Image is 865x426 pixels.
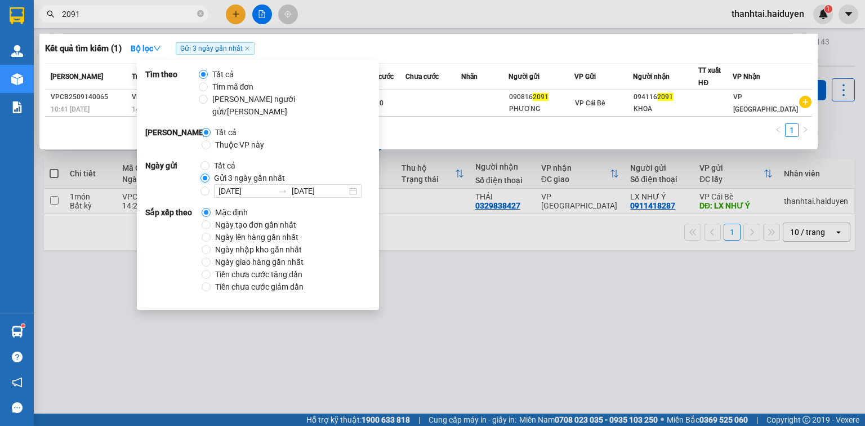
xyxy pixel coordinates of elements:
span: Tất cả [211,126,241,139]
span: notification [12,377,23,388]
span: Ngày lên hàng gần nhất [211,231,303,243]
span: Chưa cước [405,73,439,81]
span: Gửi 3 ngày gần nhất [209,172,289,184]
button: Bộ lọcdown [122,39,170,57]
sup: 1 [21,324,25,327]
span: swap-right [278,187,287,196]
span: [PERSON_NAME] [51,73,103,81]
strong: Tìm theo [145,68,199,118]
span: right [802,126,809,133]
span: close [244,46,250,51]
input: Ngày bắt đầu [219,185,274,197]
span: close-circle [197,10,204,17]
span: Ngày tạo đơn gần nhất [211,219,301,231]
span: to [278,187,287,196]
span: Tiền chưa cước tăng dần [211,268,307,281]
span: Mặc định [211,206,252,219]
span: plus-circle [799,96,812,108]
span: Người gửi [509,73,539,81]
span: 2091 [657,93,673,101]
span: Nhãn [461,73,478,81]
li: Next Page [799,123,812,137]
span: Tổng cước [362,73,394,81]
span: VP Nhận [733,73,760,81]
li: 1 [785,123,799,137]
div: 094116 [634,91,698,103]
span: question-circle [12,352,23,362]
img: warehouse-icon [11,326,23,338]
span: Tất cả [208,68,238,81]
span: left [775,126,782,133]
span: Thuộc VP này [211,139,269,151]
a: 1 [786,124,798,136]
button: right [799,123,812,137]
span: [PERSON_NAME] người gửi/[PERSON_NAME] [208,93,366,118]
span: close-circle [197,9,204,20]
img: solution-icon [11,101,23,113]
span: VP Nhận 63F-004.81 [132,93,197,101]
span: Gửi 3 ngày gần nhất [176,42,255,55]
span: Người nhận [633,73,670,81]
div: PHƯƠNG [509,103,574,115]
h3: Kết quả tìm kiếm ( 1 ) [45,43,122,55]
div: KHOA [634,103,698,115]
span: VP [GEOGRAPHIC_DATA] [733,93,798,113]
span: 14:49 [DATE] [132,105,171,113]
span: Tất cả [209,159,240,172]
span: Ngày giao hàng gần nhất [211,256,308,268]
strong: Bộ lọc [131,44,161,53]
img: logo-vxr [10,7,24,24]
span: search [47,10,55,18]
span: VP Gửi [574,73,596,81]
input: Tìm tên, số ĐT hoặc mã đơn [62,8,195,20]
strong: Ngày gửi [145,159,200,198]
div: 090816 [509,91,574,103]
span: VP Cái Bè [575,99,605,107]
span: Tìm mã đơn [208,81,258,93]
span: TT xuất HĐ [698,66,721,87]
span: Tiền chưa cước giảm dần [211,281,308,293]
span: down [153,45,161,52]
strong: Sắp xếp theo [145,206,202,293]
button: left [772,123,785,137]
span: message [12,402,23,413]
li: Previous Page [772,123,785,137]
span: 10:41 [DATE] [51,105,90,113]
div: VPCB2509140065 [51,91,128,103]
img: warehouse-icon [11,45,23,57]
span: Ngày nhập kho gần nhất [211,243,306,256]
span: Trạng thái [132,73,162,81]
img: warehouse-icon [11,73,23,85]
strong: [PERSON_NAME] [145,126,202,151]
span: 2091 [533,93,549,101]
input: Ngày kết thúc [292,185,347,197]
